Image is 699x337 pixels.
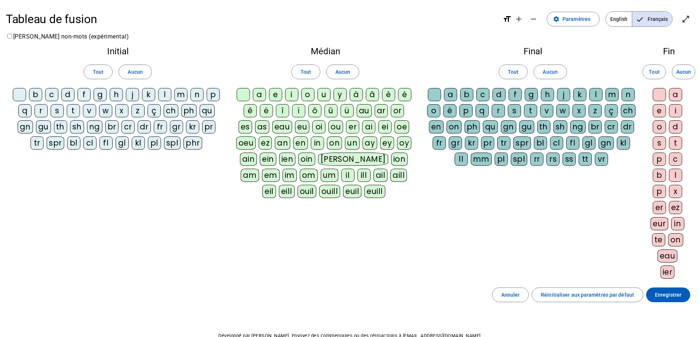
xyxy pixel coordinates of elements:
[397,136,411,150] div: oy
[526,12,541,26] button: Diminuer la taille de la police
[391,153,408,166] div: ion
[621,104,636,117] div: ch
[291,65,320,79] button: Tout
[669,104,682,117] div: i
[543,67,557,76] span: Aucun
[236,47,415,56] h2: Médian
[532,287,643,302] button: Réinitialiser aux paramètres par défaut
[190,88,204,101] div: n
[669,201,682,214] div: ez
[501,120,516,133] div: gn
[579,153,592,166] div: tt
[449,136,462,150] div: gr
[138,120,151,133] div: dr
[36,120,51,133] div: gu
[301,67,311,76] span: Tout
[183,136,202,150] div: phr
[589,104,602,117] div: z
[83,136,97,150] div: cl
[508,104,521,117] div: s
[455,153,468,166] div: ll
[253,88,266,101] div: a
[181,104,197,117] div: ph
[240,153,257,166] div: ain
[525,88,538,101] div: g
[534,136,547,150] div: bl
[164,104,178,117] div: ch
[276,104,289,117] div: î
[298,185,316,198] div: ouil
[334,88,347,101] div: y
[132,136,145,150] div: kl
[260,153,276,166] div: ein
[492,287,529,302] button: Annuler
[363,136,377,150] div: ay
[346,120,359,133] div: er
[653,153,666,166] div: p
[669,88,682,101] div: a
[275,136,290,150] div: an
[131,104,145,117] div: z
[319,185,340,198] div: ouill
[669,169,682,182] div: l
[617,136,630,150] div: kl
[200,104,215,117] div: qu
[110,88,123,101] div: h
[669,120,682,133] div: d
[589,120,602,133] div: br
[582,136,596,150] div: gl
[546,153,560,166] div: rs
[427,104,440,117] div: o
[318,153,388,166] div: [PERSON_NAME]
[350,88,363,101] div: à
[6,33,129,40] label: [PERSON_NAME] non-mots (expérimental)
[362,120,375,133] div: ai
[465,136,478,150] div: kr
[443,104,456,117] div: é
[514,15,523,23] mat-icon: add
[519,120,534,133] div: gu
[378,120,392,133] div: ei
[572,104,586,117] div: x
[398,88,411,101] div: é
[239,120,252,133] div: es
[427,47,639,56] h2: Final
[236,136,256,150] div: oeu
[642,65,666,79] button: Tout
[328,120,343,133] div: ou
[511,12,526,26] button: Augmenter la taille de la police
[557,88,570,101] div: j
[541,88,554,101] div: h
[115,104,128,117] div: x
[94,88,107,101] div: g
[570,120,586,133] div: ng
[83,104,96,117] div: v
[563,153,576,166] div: ss
[262,185,276,198] div: eil
[550,136,563,150] div: cl
[357,104,372,117] div: au
[497,136,510,150] div: tr
[357,169,371,182] div: ill
[605,11,673,27] mat-button-toggle-group: Language selection
[84,65,113,79] button: Tout
[669,136,682,150] div: t
[632,12,672,26] span: Français
[589,88,602,101] div: l
[260,104,273,117] div: ë
[283,169,297,182] div: im
[148,104,161,117] div: ç
[12,47,224,56] h2: Initial
[653,169,666,182] div: b
[202,120,215,133] div: pr
[295,120,309,133] div: eu
[649,67,659,76] span: Tout
[54,120,67,133] div: th
[99,104,112,117] div: w
[375,104,388,117] div: ar
[293,136,308,150] div: en
[653,104,666,117] div: e
[272,120,292,133] div: eau
[476,104,489,117] div: q
[447,120,462,133] div: on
